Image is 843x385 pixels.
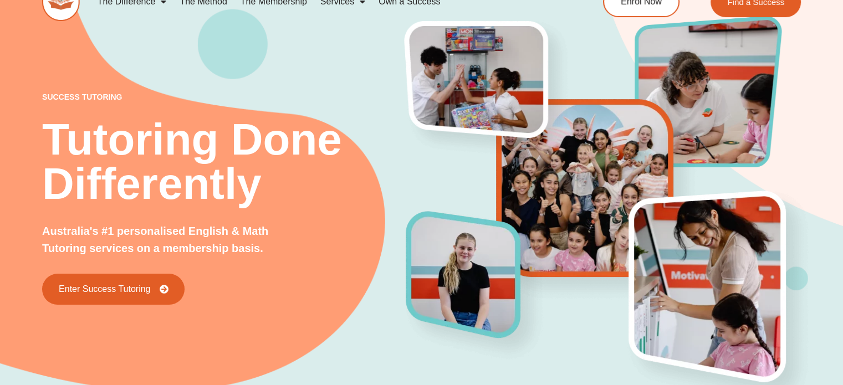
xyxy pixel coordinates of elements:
a: Enter Success Tutoring [42,274,185,305]
p: success tutoring [42,93,406,101]
span: Enter Success Tutoring [59,285,150,294]
h2: Tutoring Done Differently [42,117,406,206]
iframe: Chat Widget [658,260,843,385]
p: Australia's #1 personalised English & Math Tutoring services on a membership basis. [42,223,308,257]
